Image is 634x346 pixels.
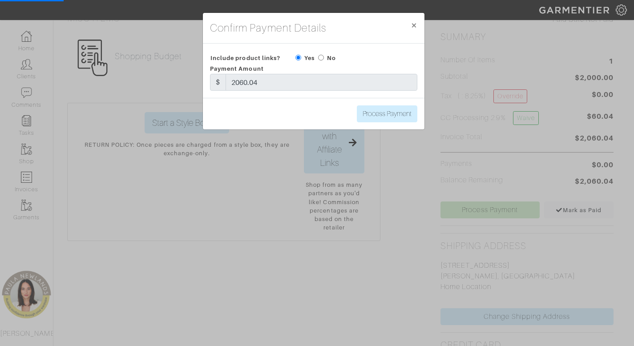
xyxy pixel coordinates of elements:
[411,19,417,31] span: ×
[210,20,326,36] h4: Confirm Payment Details
[357,105,417,122] input: Process Payment
[210,52,280,64] span: Include product links?
[304,54,315,62] label: Yes
[327,54,336,62] label: No
[210,74,226,91] div: $
[210,65,264,72] span: Payment Amount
